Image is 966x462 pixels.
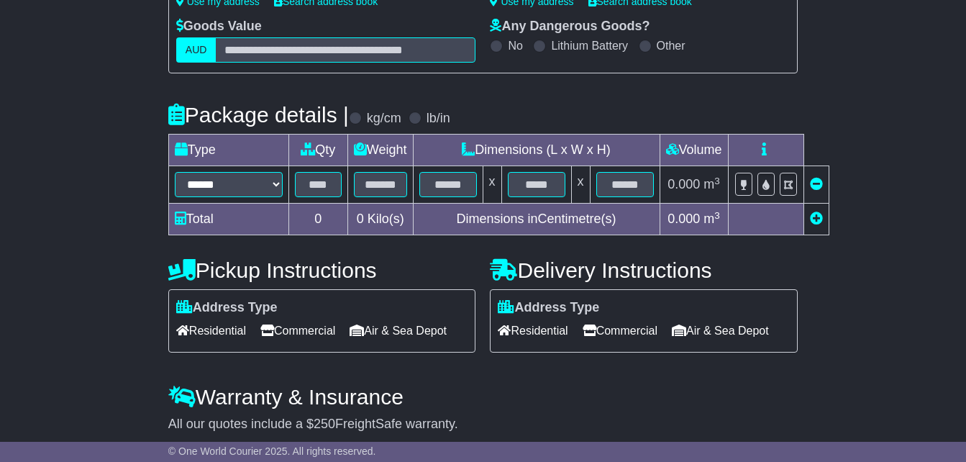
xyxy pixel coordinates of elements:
[413,204,660,235] td: Dimensions in Centimetre(s)
[288,135,347,166] td: Qty
[490,19,650,35] label: Any Dangerous Goods?
[703,177,720,191] span: m
[498,320,568,342] span: Residential
[288,204,347,235] td: 0
[347,135,413,166] td: Weight
[168,417,798,432] div: All our quotes include a $ FreightSafe warranty.
[672,320,769,342] span: Air & Sea Depot
[168,385,798,409] h4: Warranty & Insurance
[176,320,246,342] span: Residential
[413,135,660,166] td: Dimensions (L x W x H)
[168,258,476,282] h4: Pickup Instructions
[714,210,720,221] sup: 3
[703,212,720,226] span: m
[176,19,262,35] label: Goods Value
[357,212,364,226] span: 0
[571,166,590,204] td: x
[314,417,335,431] span: 250
[347,204,413,235] td: Kilo(s)
[660,135,728,166] td: Volume
[483,166,501,204] td: x
[667,177,700,191] span: 0.000
[168,204,288,235] td: Total
[260,320,335,342] span: Commercial
[427,111,450,127] label: lb/in
[498,300,599,316] label: Address Type
[657,39,685,53] label: Other
[551,39,628,53] label: Lithium Battery
[810,212,823,226] a: Add new item
[350,320,447,342] span: Air & Sea Depot
[168,135,288,166] td: Type
[367,111,401,127] label: kg/cm
[176,300,278,316] label: Address Type
[667,212,700,226] span: 0.000
[508,39,522,53] label: No
[714,176,720,186] sup: 3
[810,177,823,191] a: Remove this item
[168,103,349,127] h4: Package details |
[168,445,376,457] span: © One World Courier 2025. All rights reserved.
[490,258,798,282] h4: Delivery Instructions
[176,37,217,63] label: AUD
[583,320,657,342] span: Commercial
